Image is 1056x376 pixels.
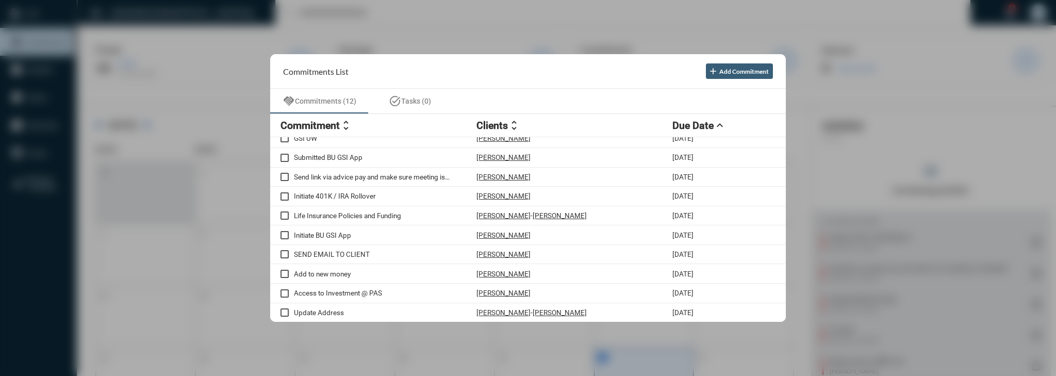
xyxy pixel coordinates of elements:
[476,289,531,297] p: [PERSON_NAME]
[708,66,718,76] mat-icon: add
[508,119,520,132] mat-icon: unfold_more
[294,270,476,278] p: Add to new money
[672,211,694,220] p: [DATE]
[294,308,476,317] p: Update Address
[294,250,476,258] p: SEND EMAIL TO CLIENT
[294,153,476,161] p: Submitted BU GSI App
[401,97,431,105] span: Tasks (0)
[476,173,531,181] p: [PERSON_NAME]
[476,231,531,239] p: [PERSON_NAME]
[672,153,694,161] p: [DATE]
[672,134,694,142] p: [DATE]
[294,173,476,181] p: Send link via advice pay and make sure meeting is scheduled
[672,250,694,258] p: [DATE]
[389,95,401,107] mat-icon: task_alt
[706,63,773,79] button: Add Commitment
[531,308,533,317] p: -
[294,289,476,297] p: Access to Investment @ PAS
[283,67,349,76] h2: Commitments List
[476,211,531,220] p: [PERSON_NAME]
[295,97,356,105] span: Commitments (12)
[672,120,714,132] h2: Due Date
[280,120,340,132] h2: Commitment
[294,211,476,220] p: Life Insurance Policies and Funding
[672,289,694,297] p: [DATE]
[672,231,694,239] p: [DATE]
[476,308,531,317] p: [PERSON_NAME]
[533,211,587,220] p: [PERSON_NAME]
[476,134,531,142] p: [PERSON_NAME]
[476,270,531,278] p: [PERSON_NAME]
[294,134,476,142] p: GSI UW
[476,250,531,258] p: [PERSON_NAME]
[672,173,694,181] p: [DATE]
[672,308,694,317] p: [DATE]
[533,308,587,317] p: [PERSON_NAME]
[476,153,531,161] p: [PERSON_NAME]
[476,120,508,132] h2: Clients
[340,119,352,132] mat-icon: unfold_more
[294,192,476,200] p: Initiate 401K / IRA Rollover
[294,231,476,239] p: Initiate BU GSI App
[531,211,533,220] p: -
[476,192,531,200] p: [PERSON_NAME]
[714,119,726,132] mat-icon: expand_less
[283,95,295,107] mat-icon: handshake
[672,192,694,200] p: [DATE]
[672,270,694,278] p: [DATE]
